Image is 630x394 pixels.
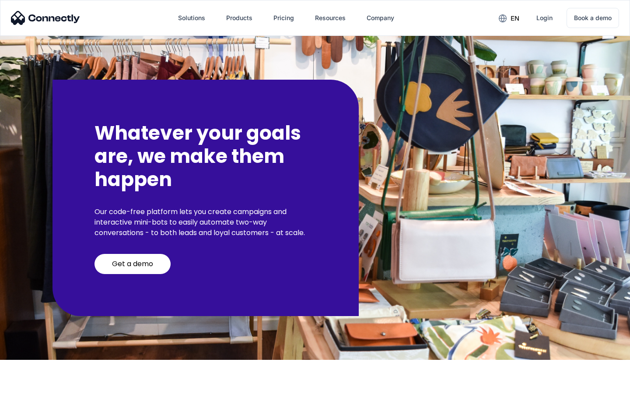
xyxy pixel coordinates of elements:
[226,12,252,24] div: Products
[367,12,394,24] div: Company
[511,12,519,25] div: en
[17,379,52,391] ul: Language list
[266,7,301,28] a: Pricing
[11,11,80,25] img: Connectly Logo
[94,122,317,191] h2: Whatever your goals are, we make them happen
[273,12,294,24] div: Pricing
[178,12,205,24] div: Solutions
[112,260,153,268] div: Get a demo
[567,8,619,28] a: Book a demo
[315,12,346,24] div: Resources
[94,207,317,238] p: Our code-free platform lets you create campaigns and interactive mini-bots to easily automate two...
[529,7,560,28] a: Login
[94,254,171,274] a: Get a demo
[536,12,553,24] div: Login
[9,379,52,391] aside: Language selected: English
